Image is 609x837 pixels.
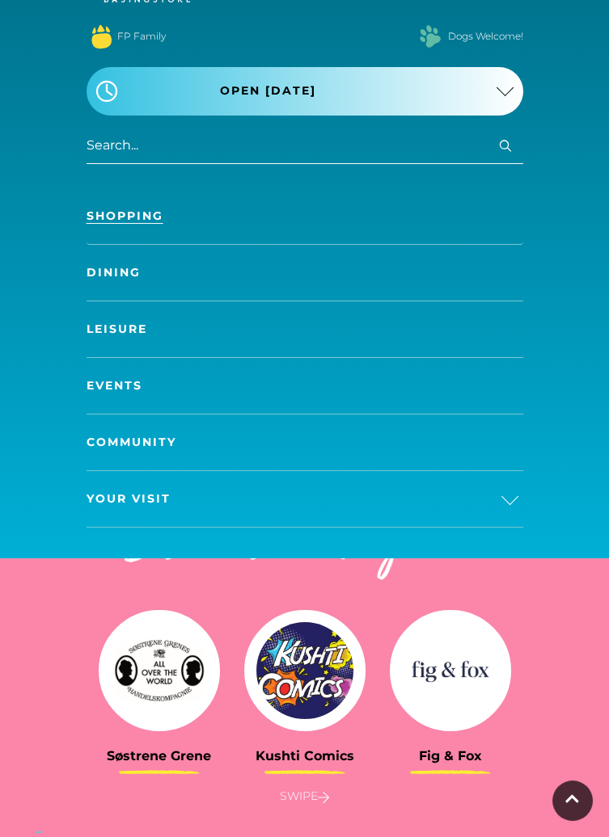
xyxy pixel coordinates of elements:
a: Søstrene Grene [99,606,220,763]
h3: Fig & Fox [390,748,511,763]
p: Swipe [99,786,511,805]
h3: Søstrene Grene [99,748,220,763]
span: Open [DATE] [220,82,316,99]
span: Your Visit [87,490,171,507]
a: Dogs Welcome! [448,29,523,44]
a: Your Visit [87,471,523,527]
a: Fig & Fox [390,606,511,763]
input: Search... [87,128,523,164]
a: Shopping [87,188,523,244]
a: Kushti Comics [244,606,366,763]
h2: Discover something new... [99,522,511,574]
a: Dining [87,245,523,301]
button: Open [DATE] [87,67,523,116]
a: FP Family [117,29,166,44]
a: Events [87,358,523,414]
h3: Kushti Comics [244,748,366,763]
a: Leisure [87,301,523,357]
a: Community [87,414,523,470]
